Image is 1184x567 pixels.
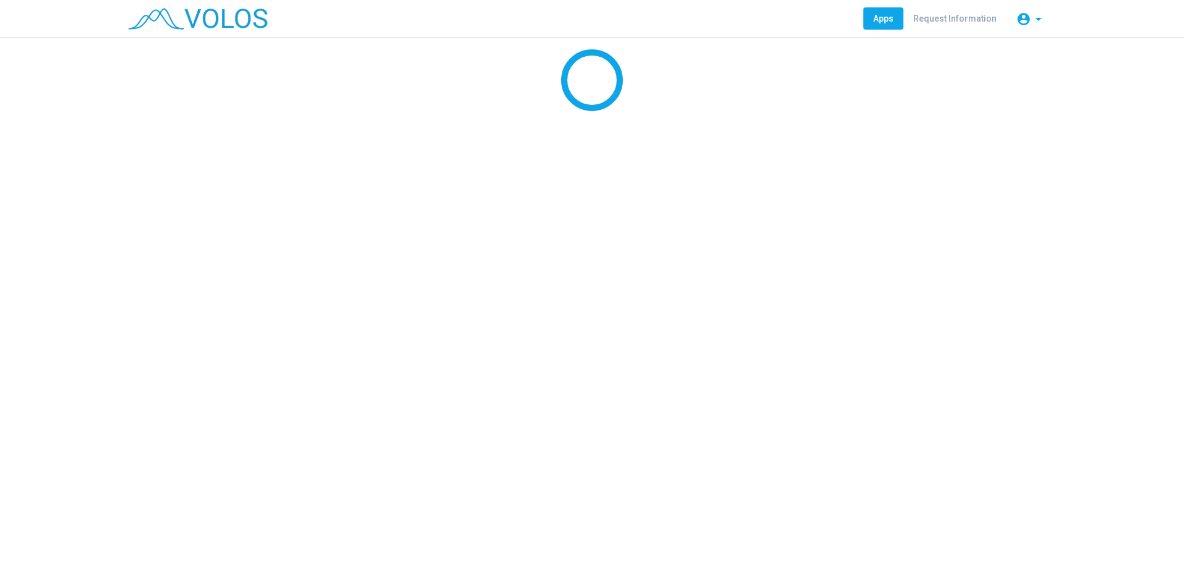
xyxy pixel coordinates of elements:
a: Request Information [903,7,1006,30]
span: Apps [873,14,894,23]
mat-icon: arrow_drop_down [1031,12,1046,27]
span: Request Information [913,14,997,23]
mat-icon: account_circle [1016,12,1031,27]
a: Apps [863,7,903,30]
